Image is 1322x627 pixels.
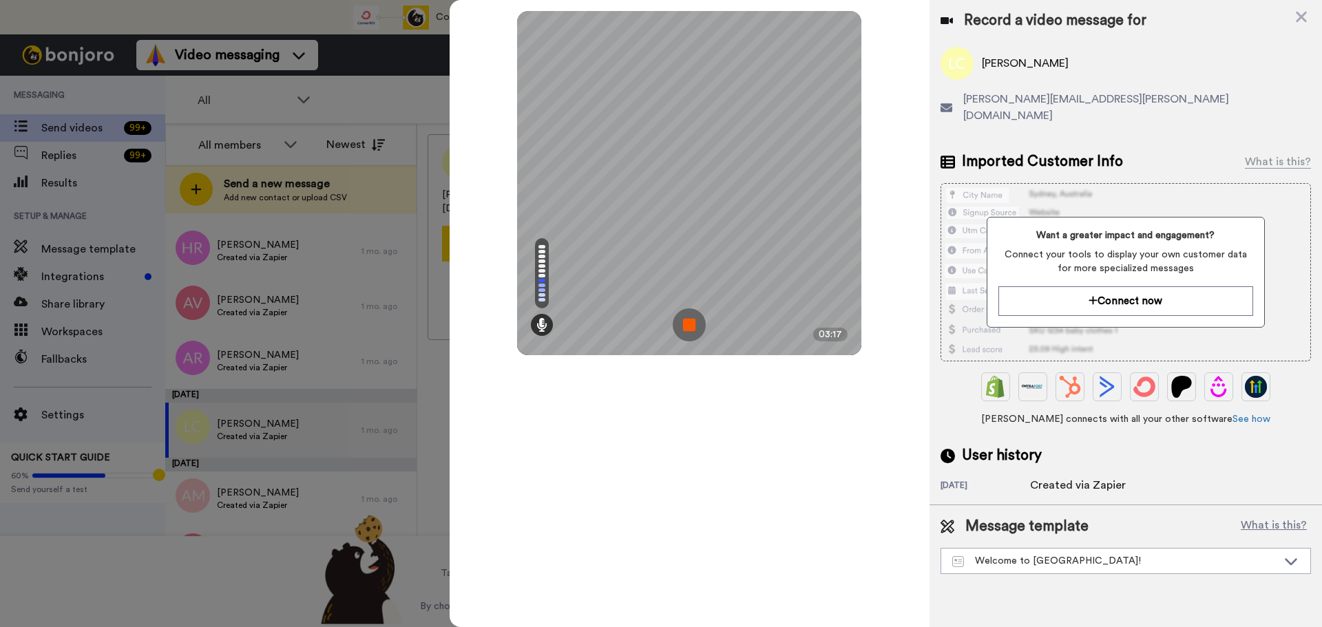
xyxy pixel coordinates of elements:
img: Ontraport [1022,376,1044,398]
span: Message template [965,516,1089,537]
div: [DATE] [941,480,1030,493]
button: Connect now [998,286,1252,316]
img: GoHighLevel [1245,376,1267,398]
div: 03:17 [813,328,848,341]
img: Drip [1208,376,1230,398]
img: Hubspot [1059,376,1081,398]
img: Patreon [1171,376,1193,398]
span: Imported Customer Info [962,151,1123,172]
button: What is this? [1237,516,1311,537]
img: ic_record_stop.svg [673,308,706,341]
div: Welcome to [GEOGRAPHIC_DATA]! [952,554,1277,568]
img: ConvertKit [1133,376,1155,398]
span: Connect your tools to display your own customer data for more specialized messages [998,248,1252,275]
span: Want a greater impact and engagement? [998,229,1252,242]
div: What is this? [1245,153,1311,170]
a: See how [1232,414,1270,424]
div: Created via Zapier [1030,477,1126,493]
img: Shopify [985,376,1007,398]
span: User history [962,445,1042,466]
img: ActiveCampaign [1096,376,1118,398]
img: Message-temps.svg [952,556,964,567]
span: [PERSON_NAME] connects with all your other software [941,412,1311,426]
